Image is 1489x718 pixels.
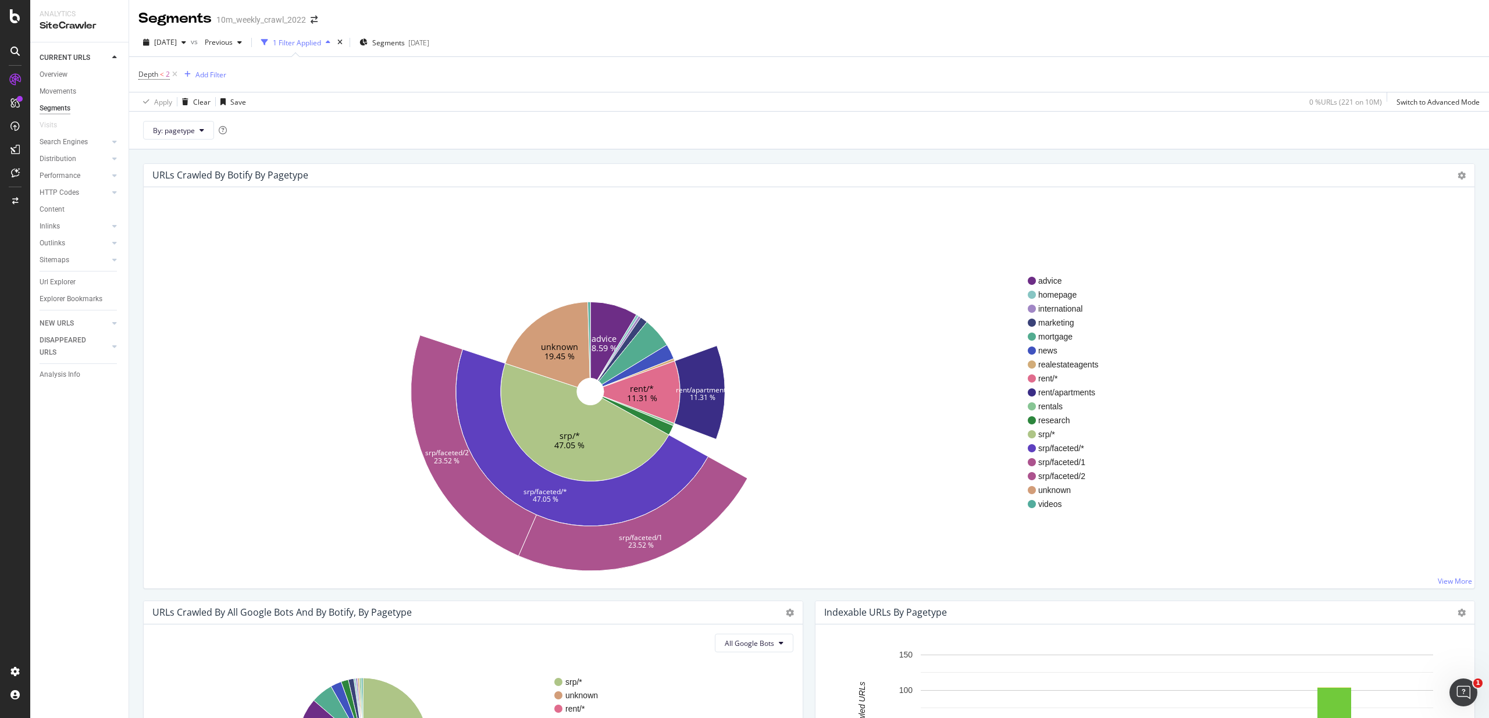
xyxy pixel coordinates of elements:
[408,38,429,48] div: [DATE]
[40,254,69,266] div: Sitemaps
[152,605,412,620] h4: URLs Crawled by All Google Bots and by Botify, by pagetype
[565,704,585,713] text: rent/*
[1038,331,1099,342] span: mortgage
[40,85,76,98] div: Movements
[1038,484,1099,496] span: unknown
[40,369,120,381] a: Analysis Info
[1038,345,1099,356] span: news
[40,52,90,64] div: CURRENT URLS
[565,691,598,700] text: unknown
[40,293,102,305] div: Explorer Bookmarks
[627,392,657,403] text: 11.31 %
[152,167,308,183] h4: URLs Crawled By Botify By pagetype
[1309,97,1382,107] div: 0 % URLs ( 221 on 10M )
[425,448,469,458] text: srp/faceted/2
[1038,289,1099,301] span: homepage
[619,533,662,542] text: srp/faceted/1
[200,37,233,47] span: Previous
[40,119,69,131] a: Visits
[1038,470,1099,482] span: srp/faceted/2
[40,276,76,288] div: Url Explorer
[311,16,318,24] div: arrow-right-arrow-left
[434,455,459,465] text: 23.52 %
[40,220,60,233] div: Inlinks
[160,69,164,79] span: <
[138,69,158,79] span: Depth
[143,121,214,140] button: By: pagetype
[40,317,74,330] div: NEW URLS
[40,9,119,19] div: Analytics
[592,342,617,353] text: 8.59 %
[193,97,211,107] div: Clear
[40,52,109,64] a: CURRENT URLS
[1038,317,1099,328] span: marketing
[40,170,80,182] div: Performance
[40,153,109,165] a: Distribution
[40,69,120,81] a: Overview
[200,33,247,52] button: Previous
[1038,303,1099,315] span: international
[1038,401,1099,412] span: rentals
[592,333,617,344] text: advice
[715,634,793,652] button: All Google Bots
[1473,678,1483,688] span: 1
[257,33,335,52] button: 1 Filter Applied
[1038,387,1099,398] span: rent/apartments
[676,385,729,395] text: rent/apartments
[216,14,306,26] div: 10m_weekly_crawl_2022
[1458,172,1466,180] i: Options
[1438,576,1472,586] a: View More
[786,609,794,617] i: Options
[1038,428,1099,440] span: srp/*
[40,369,80,381] div: Analysis Info
[138,92,172,111] button: Apply
[523,487,567,496] text: srp/faceted/*
[40,153,76,165] div: Distribution
[40,187,79,199] div: HTTP Codes
[565,677,582,687] text: srp/*
[1392,92,1480,111] button: Switch to Advanced Mode
[725,638,774,648] span: All Google Bots
[1038,359,1099,370] span: realestateagents
[1449,678,1477,706] iframe: Intercom live chat
[40,187,109,199] a: HTTP Codes
[40,254,109,266] a: Sitemaps
[40,170,109,182] a: Performance
[230,97,246,107] div: Save
[1397,97,1480,107] div: Switch to Advanced Mode
[40,136,88,148] div: Search Engines
[899,685,913,695] text: 100
[40,237,65,249] div: Outlinks
[899,651,913,660] text: 150
[541,341,578,352] text: unknown
[40,85,120,98] a: Movements
[1038,373,1099,384] span: rent/*
[355,33,434,52] button: Segments[DATE]
[40,19,119,33] div: SiteCrawler
[533,494,558,504] text: 47.05 %
[273,38,321,48] div: 1 Filter Applied
[40,317,109,330] a: NEW URLS
[154,37,177,47] span: 2025 Sep. 2nd
[1038,275,1099,287] span: advice
[544,351,575,362] text: 19.45 %
[40,293,120,305] a: Explorer Bookmarks
[195,70,226,80] div: Add Filter
[1038,456,1099,468] span: srp/faceted/1
[560,430,580,441] text: srp/*
[40,220,109,233] a: Inlinks
[372,38,405,48] span: Segments
[40,237,109,249] a: Outlinks
[40,276,120,288] a: Url Explorer
[40,69,67,81] div: Overview
[628,540,654,550] text: 23.52 %
[824,605,947,620] h4: Indexable URLs by pagetype
[630,383,654,394] text: rent/*
[554,439,585,450] text: 47.05 %
[1038,498,1099,510] span: videos
[40,136,109,148] a: Search Engines
[153,126,195,135] span: By: pagetype
[138,9,212,28] div: Segments
[154,97,172,107] div: Apply
[40,334,109,359] a: DISAPPEARED URLS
